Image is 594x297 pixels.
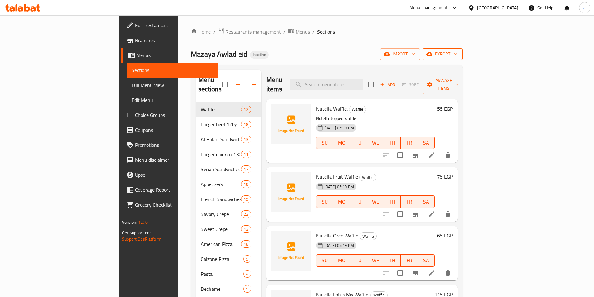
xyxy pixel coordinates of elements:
[420,197,432,206] span: SA
[290,79,363,90] input: search
[353,197,365,206] span: TU
[367,254,384,267] button: WE
[333,254,350,267] button: MO
[121,122,218,137] a: Coupons
[333,137,350,149] button: MO
[243,270,251,278] div: items
[191,28,463,36] nav: breadcrumb
[201,210,241,218] span: Savory Crepe
[384,137,401,149] button: TH
[201,255,244,263] span: Calzone Pizza
[316,254,333,267] button: SU
[319,256,331,265] span: SU
[218,78,231,91] span: Select all sections
[241,107,251,113] span: 12
[241,180,251,188] div: items
[196,117,261,132] div: burger beef 120g18
[201,151,241,158] span: burger chicken 130g
[369,197,381,206] span: WE
[365,78,378,91] span: Select section
[418,137,435,149] button: SA
[122,235,162,243] a: Support.OpsPlatform
[201,195,241,203] span: French Sandwiches
[132,96,213,104] span: Edit Menu
[196,177,261,192] div: Appetizers18
[121,182,218,197] a: Coverage Report
[241,211,251,217] span: 22
[196,222,261,237] div: Sweet Crepe13
[132,81,213,89] span: Full Menu View
[386,138,398,147] span: TH
[418,195,435,208] button: SA
[319,138,331,147] span: SU
[369,138,381,147] span: WE
[322,125,356,131] span: [DATE] 05:19 PM
[384,254,401,267] button: TH
[316,172,358,181] span: Nutella Fruit Waffle
[408,207,423,222] button: Branch-specific-item
[241,240,251,248] div: items
[316,231,358,240] span: Nutella Oreo Waffle
[241,181,251,187] span: 18
[350,195,367,208] button: TU
[408,266,423,280] button: Branch-specific-item
[408,148,423,163] button: Branch-specific-item
[316,137,333,149] button: SU
[440,148,455,163] button: delete
[127,78,218,93] a: Full Menu View
[196,132,261,147] div: Al Baladi Sandwiches13
[201,180,241,188] span: Appetizers
[423,75,465,94] button: Manage items
[241,225,251,233] div: items
[196,162,261,177] div: Syrian Sandwiches17
[231,77,246,92] span: Sort sections
[241,196,251,202] span: 19
[241,210,251,218] div: items
[360,174,376,181] span: Waffle
[196,207,261,222] div: Savory Crepe22
[127,93,218,108] a: Edit Menu
[225,28,281,36] span: Restaurants management
[384,195,401,208] button: TH
[336,138,348,147] span: MO
[135,186,213,194] span: Coverage Report
[241,166,251,172] span: 17
[138,218,148,226] span: 1.0.0
[241,106,251,113] div: items
[218,28,281,36] a: Restaurants management
[201,121,241,128] span: burger beef 120g
[121,18,218,33] a: Edit Restaurant
[359,174,376,181] div: Waffle
[135,141,213,149] span: Promotions
[401,137,418,149] button: FR
[201,240,241,248] span: American Pizza
[196,281,261,296] div: Bechamel5
[322,242,356,248] span: [DATE] 05:19 PM
[477,4,518,11] div: [GEOGRAPHIC_DATA]
[418,254,435,267] button: SA
[127,63,218,78] a: Sections
[271,172,311,212] img: Nutella Fruit Waffle
[349,106,366,113] span: Waffle
[394,208,407,221] span: Select to update
[394,266,407,280] span: Select to update
[583,4,586,11] span: a
[296,28,310,36] span: Menus
[121,152,218,167] a: Menu disclaimer
[201,270,244,278] span: Pasta
[135,201,213,208] span: Grocery Checklist
[201,106,241,113] span: Waffle
[241,121,251,128] div: items
[316,195,333,208] button: SU
[201,225,241,233] div: Sweet Crepe
[353,256,365,265] span: TU
[135,22,213,29] span: Edit Restaurant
